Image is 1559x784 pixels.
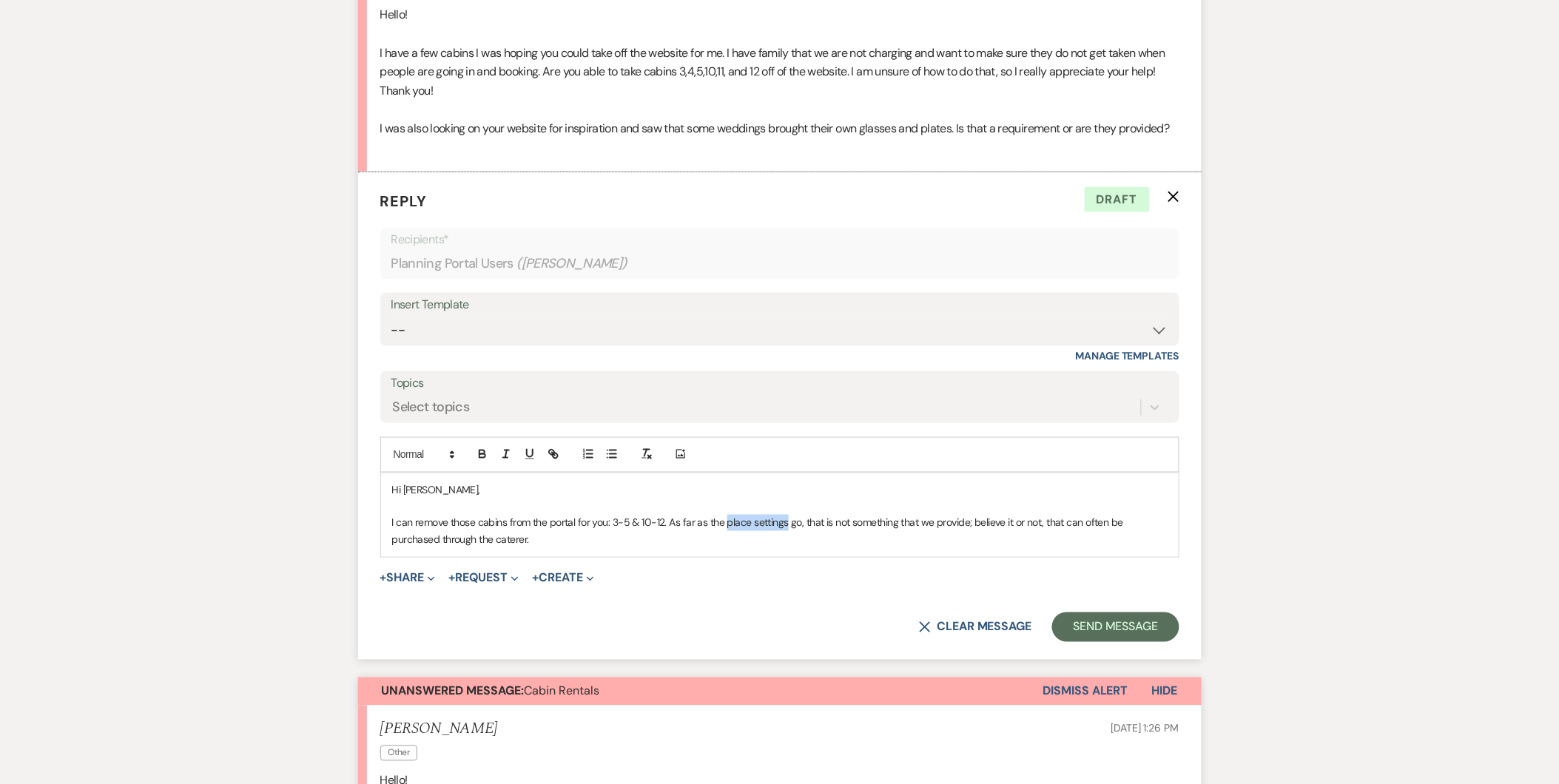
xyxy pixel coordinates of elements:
button: Hide [1128,677,1202,706]
p: Recipients* [391,230,1168,249]
label: Topics [391,373,1168,394]
strong: Unanswered Message: [382,683,525,699]
span: I have a few cabins I was hoping you could take off the website for me. I have family that we are... [380,45,1165,98]
button: Dismiss Alert [1043,677,1128,706]
span: Cabin Rentals [382,683,600,699]
button: Create [532,572,593,584]
span: [DATE] 1:26 PM [1111,722,1179,735]
span: Reply [380,192,428,211]
span: I was also looking on your website for inspiration and saw that some weddings brought their own g... [380,121,1170,136]
button: Send Message [1052,612,1179,642]
button: Clear message [919,621,1031,633]
h5: [PERSON_NAME] [380,720,498,739]
button: Share [380,572,436,584]
span: Hide [1152,683,1178,699]
button: Unanswered Message:Cabin Rentals [358,677,1043,706]
span: + [532,572,539,584]
div: Planning Portal Users [391,249,1168,278]
span: Draft [1085,187,1150,212]
a: Manage Templates [1076,349,1179,362]
p: I can remove those cabins from the portal for you: 3-5 & 10-12. As far as the place settings go, ... [392,515,1168,548]
button: Request [448,572,519,584]
span: ( [PERSON_NAME] ) [516,254,627,274]
span: Other [380,746,418,761]
div: Select topics [393,398,470,418]
div: Insert Template [391,294,1168,316]
span: + [380,572,387,584]
span: + [448,572,455,584]
span: Hello! [380,7,408,22]
p: Hi [PERSON_NAME], [392,482,1168,499]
